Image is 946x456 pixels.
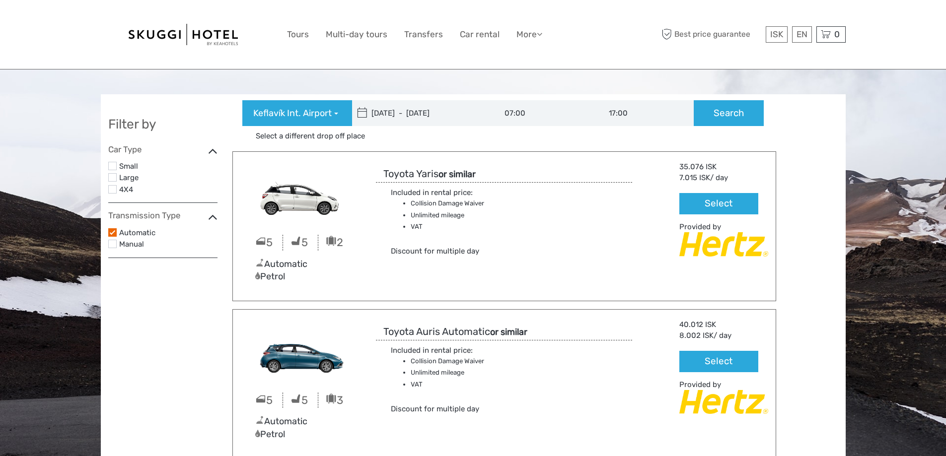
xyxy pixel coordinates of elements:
[391,346,473,355] span: Included in rental price:
[391,247,479,256] span: Discount for multiple day
[792,26,812,43] div: EN
[108,117,218,132] h2: Filter by
[679,222,768,232] div: Provided by
[108,210,218,220] h4: Transmission Type
[679,320,768,330] div: 40.012 ISK
[411,379,537,390] li: VAT
[411,356,537,367] li: Collision Damage Waiver
[108,144,218,154] h4: Car Type
[326,27,387,42] a: Multi-day tours
[770,29,783,39] span: ISK
[252,131,369,141] a: Select a different drop off place
[411,367,537,378] li: Unlimited mileage
[438,169,476,180] strong: or similar
[240,162,361,230] img: EDAN.png
[253,107,332,120] span: Keflavík Int. Airport
[287,27,309,42] a: Tours
[411,198,537,209] li: Collision Damage Waiver
[283,392,318,408] div: 5
[318,392,354,408] div: 3
[318,235,354,250] div: 2
[679,173,758,183] div: / day
[248,415,354,441] div: Automatic Petrol
[119,238,218,251] label: Manual
[383,168,481,180] h3: Toyota Yaris
[679,193,758,214] button: Select
[240,320,361,388] img: CDAN.png
[242,100,352,126] button: Keflavík Int. Airport
[679,331,714,340] span: 8.002 ISK
[391,188,473,197] span: Included in rental price:
[391,404,479,413] span: Discount for multiple day
[119,172,218,185] label: Large
[659,26,763,43] span: Best price guarantee
[485,100,589,126] input: Pick up time
[679,162,768,172] div: 35.076 ISK
[383,326,532,338] h3: Toyota Auris Automatic
[833,29,841,39] span: 0
[679,351,758,372] button: Select
[248,392,283,408] div: 5
[679,390,768,414] img: Hertz_Car_Rental.png
[404,27,443,42] a: Transfers
[460,27,500,42] a: Car rental
[694,100,764,126] button: Search
[490,326,527,337] strong: or similar
[352,100,486,126] input: Choose a pickup and return date
[411,210,537,221] li: Unlimited mileage
[119,184,218,196] label: 4X4
[248,235,283,250] div: 5
[129,24,238,45] img: 99-664e38a9-d6be-41bb-8ec6-841708cbc997_logo_big.jpg
[119,227,218,240] label: Automatic
[679,173,710,182] span: 7.015 ISK
[119,160,218,173] label: Small
[679,380,768,390] div: Provided by
[679,232,768,256] img: Hertz_Car_Rental.png
[411,221,537,232] li: VAT
[516,27,542,42] a: More
[283,235,318,250] div: 5
[679,330,758,341] div: / day
[248,258,354,283] div: Automatic Petrol
[589,100,694,126] input: Drop off time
